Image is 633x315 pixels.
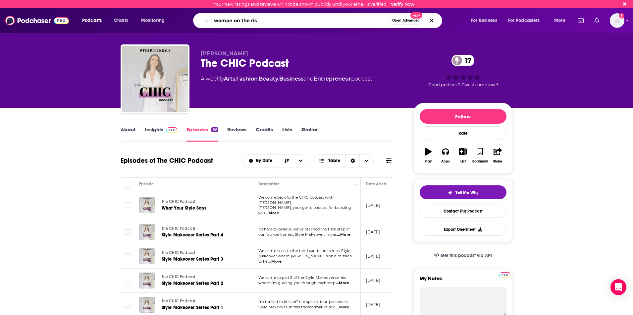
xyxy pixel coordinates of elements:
div: Share [493,159,502,163]
a: The CHIC Podcast [162,199,240,205]
h1: Episodes of The CHIC Podcast [121,157,213,165]
a: Beauty [259,76,278,82]
span: Table [328,158,340,163]
button: Export One-Sheet [420,223,506,236]
a: Contact This Podcast [420,205,506,218]
span: our four-part series, Style Makeover. In this [258,232,337,237]
span: I'm thrilled to kick off our special four-part series: [258,299,348,304]
span: Monitoring [141,16,165,25]
a: Business [279,76,303,82]
button: open menu [294,155,308,167]
button: open menu [78,15,110,26]
span: The CHIC Podcast [162,250,195,255]
span: New [410,12,422,19]
div: Bookmark [472,159,488,163]
span: Style Makeover Series Part 3 [162,256,224,262]
h2: Choose List sort [242,154,308,167]
div: Episode [139,180,154,188]
span: where I’m guiding you through each step [258,281,336,285]
a: Fashion [236,76,258,82]
a: Similar [301,126,318,142]
button: Show profile menu [610,13,624,28]
label: My Notes [420,275,506,287]
p: [DATE] [366,203,380,208]
a: Credits [256,126,273,142]
img: Podchaser Pro [499,272,510,278]
div: Date Aired [366,180,386,188]
span: 17 [458,55,475,66]
a: The CHIC Podcast [162,250,240,256]
button: Apps [437,144,454,167]
p: [DATE] [366,229,380,235]
a: Get this podcast via API [429,247,498,264]
img: tell me why sparkle [448,190,453,195]
span: Toggle select row [125,253,131,259]
div: Apps [441,159,450,163]
div: Your new ratings and reviews will not be shown publicly until your email is verified. [214,2,414,7]
p: [DATE] [366,302,380,307]
svg: Email not verified [619,13,624,19]
span: Logged in as charlottestone [610,13,624,28]
div: 68 [211,127,218,132]
a: Style Makeover Series Part 4 [162,232,240,238]
span: Good podcast? Give it some love! [428,82,498,87]
a: InsightsPodchaser Pro [145,126,178,142]
button: open menu [550,15,574,26]
a: What Your Style Says [162,205,240,212]
img: User Profile [610,13,624,28]
span: For Podcasters [508,16,540,25]
a: About [121,126,135,142]
span: and [303,76,314,82]
span: The CHIC Podcast [162,275,195,279]
span: [PERSON_NAME] [201,50,248,57]
button: Follow [420,109,506,124]
div: List [460,159,466,163]
button: open menu [466,15,505,26]
a: Show notifications dropdown [575,15,586,26]
span: Get this podcast via API [441,253,492,258]
button: Play [420,144,437,167]
a: Lists [282,126,292,142]
span: Toggle select row [125,229,131,235]
span: The CHIC Podcast [162,299,195,303]
span: Style Makeover Series Part 4 [162,232,224,238]
span: Toggle select row [125,278,131,283]
button: Sort Direction [280,155,294,167]
a: Verify Now [391,2,414,7]
div: 17Good podcast? Give it some love! [413,50,513,92]
a: The CHIC Podcast [162,298,240,304]
span: What Your Style Says [162,205,206,211]
span: ...More [268,259,282,264]
div: Open Intercom Messenger [610,279,626,295]
button: open menu [504,15,550,26]
div: Play [425,159,432,163]
a: Style Makeover Series Part 3 [162,256,240,263]
span: ...More [266,211,279,216]
button: tell me why sparkleTell Me Why [420,185,506,199]
span: Toggle select row [125,202,131,208]
span: Podcasts [82,16,102,25]
button: List [454,144,471,167]
input: Search podcasts, credits, & more... [211,15,389,26]
a: 17 [451,55,475,66]
div: Rate [420,126,506,140]
span: Welcome back to the CHIC podcast with [PERSON_NAME] [258,195,333,205]
span: Welcome back to the third part fo our series: Style [258,248,351,253]
span: ...More [336,281,349,286]
button: Choose View [313,154,374,167]
span: By Date [256,158,275,163]
a: The CHIC Podcast [122,46,188,112]
img: Podchaser - Follow, Share and Rate Podcasts [5,14,69,27]
span: It's hard to believe we've reached the final step of [258,227,350,231]
span: , [258,76,259,82]
a: Entrepreneur [314,76,351,82]
span: Tell Me Why [455,190,478,195]
span: Toggle select row [125,302,131,308]
div: Search podcasts, credits, & more... [199,13,448,28]
div: Description [258,180,280,188]
span: The CHIC Podcast [162,199,195,204]
span: Welcome to part 2 of the Style Makeover series [258,275,346,280]
span: [PERSON_NAME], your go-to podcast for boosting you [258,205,351,215]
span: ...More [337,232,350,237]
